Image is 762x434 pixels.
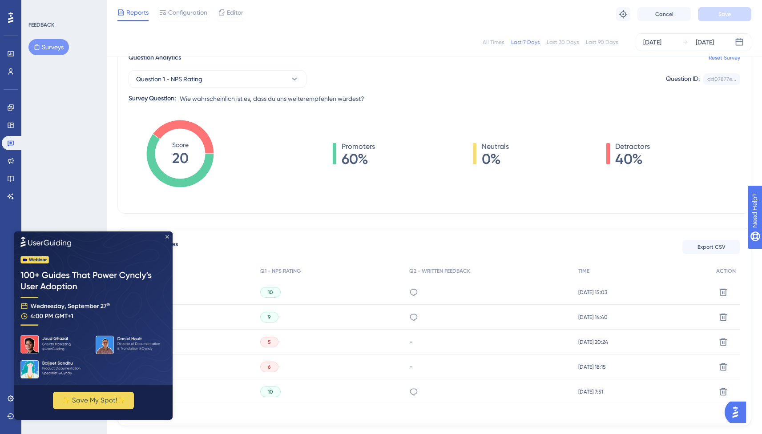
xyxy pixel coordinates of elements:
div: dd07877e... [707,76,736,83]
span: Editor [227,7,243,18]
span: Need Help? [21,2,56,13]
span: Question 1 - NPS Rating [136,74,202,84]
span: Save [718,11,731,18]
span: 0% [482,152,509,166]
span: Promoters [342,141,375,152]
span: Neutrals [482,141,509,152]
tspan: 20 [172,150,189,167]
div: FEEDBACK [28,21,54,28]
span: Question Analytics [129,52,181,63]
div: Survey Question: [129,93,176,104]
span: Wie wahrscheinlich ist es, dass du uns weiterempfehlen würdest? [180,93,364,104]
button: Save [698,7,751,21]
div: Last 7 Days [511,39,540,46]
div: Last 90 Days [586,39,618,46]
span: 40% [615,152,650,166]
div: All Times [483,39,504,46]
span: 5 [268,338,271,346]
button: Cancel [637,7,691,21]
span: Reports [126,7,149,18]
span: ACTION [716,267,736,275]
span: Detractors [615,141,650,152]
tspan: Score [172,141,189,148]
span: [DATE] 18:15 [578,363,606,370]
span: 60% [342,152,375,166]
span: 6 [268,363,271,370]
button: Surveys [28,39,69,55]
span: [DATE] 20:24 [578,338,608,346]
span: 10 [268,388,273,395]
span: [DATE] 15:03 [578,289,607,296]
span: 10 [268,289,273,296]
span: Configuration [168,7,207,18]
div: Last 30 Days [547,39,579,46]
div: - [409,338,569,346]
span: Cancel [655,11,673,18]
span: [DATE] 7:51 [578,388,603,395]
span: Q1 - NPS RATING [260,267,301,275]
span: TIME [578,267,589,275]
span: 9 [268,314,271,321]
div: [DATE] [643,37,661,48]
iframe: UserGuiding AI Assistant Launcher [725,399,751,426]
div: Close Preview [151,4,155,7]
button: Export CSV [682,240,740,254]
div: [DATE] [696,37,714,48]
div: Question ID: [666,73,700,85]
button: ✨ Save My Spot!✨ [39,160,120,178]
span: Export CSV [697,243,726,251]
div: - [409,362,569,371]
a: Reset Survey [709,54,740,61]
span: Q2 - WRITTEN FEEDBACK [409,267,470,275]
button: Question 1 - NPS Rating [129,70,306,88]
span: [DATE] 14:40 [578,314,608,321]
